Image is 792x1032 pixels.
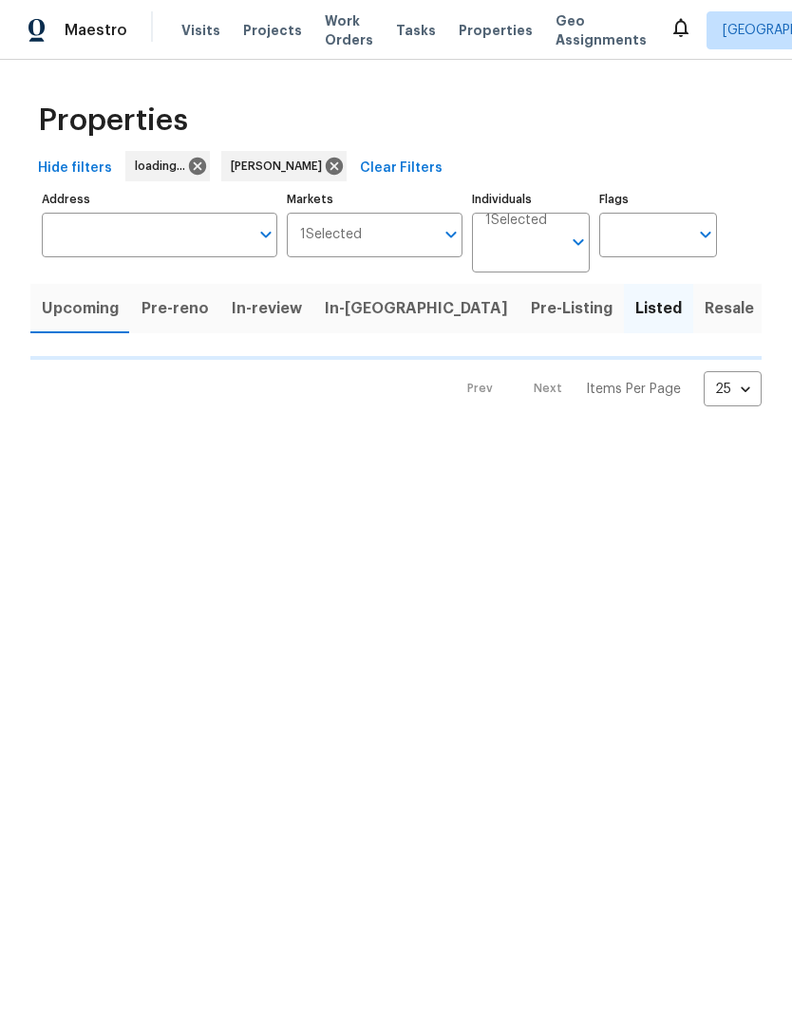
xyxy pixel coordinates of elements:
[231,157,330,176] span: [PERSON_NAME]
[135,157,193,176] span: loading...
[556,11,647,49] span: Geo Assignments
[599,194,717,205] label: Flags
[65,21,127,40] span: Maestro
[586,380,681,399] p: Items Per Page
[221,151,347,181] div: [PERSON_NAME]
[704,365,762,414] div: 25
[287,194,463,205] label: Markets
[396,24,436,37] span: Tasks
[692,221,719,248] button: Open
[531,295,613,322] span: Pre-Listing
[232,295,302,322] span: In-review
[472,194,590,205] label: Individuals
[449,371,762,406] nav: Pagination Navigation
[438,221,464,248] button: Open
[352,151,450,186] button: Clear Filters
[181,21,220,40] span: Visits
[38,111,188,130] span: Properties
[635,295,682,322] span: Listed
[459,21,533,40] span: Properties
[30,151,120,186] button: Hide filters
[243,21,302,40] span: Projects
[300,227,362,243] span: 1 Selected
[565,229,592,255] button: Open
[42,295,119,322] span: Upcoming
[705,295,754,322] span: Resale
[125,151,210,181] div: loading...
[325,11,373,49] span: Work Orders
[42,194,277,205] label: Address
[253,221,279,248] button: Open
[325,295,508,322] span: In-[GEOGRAPHIC_DATA]
[485,213,547,229] span: 1 Selected
[141,295,209,322] span: Pre-reno
[38,157,112,180] span: Hide filters
[360,157,443,180] span: Clear Filters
